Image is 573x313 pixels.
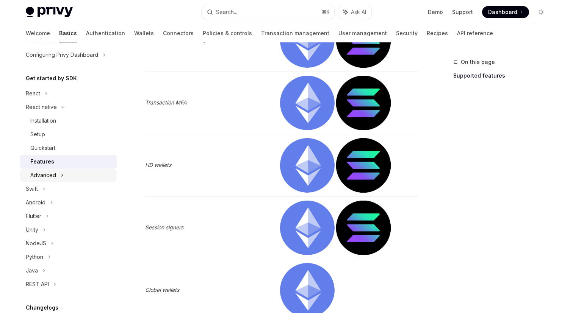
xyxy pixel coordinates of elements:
a: Transaction management [261,24,329,42]
div: NodeJS [26,239,46,248]
a: Installation [20,114,117,128]
img: solana.png [336,76,391,130]
button: Toggle dark mode [535,6,547,18]
div: Python [26,252,43,262]
a: Basics [59,24,77,42]
div: Flutter [26,212,41,221]
div: Swift [26,184,38,193]
a: Security [396,24,418,42]
img: ethereum.png [280,76,335,130]
img: solana.png [336,201,391,255]
div: Setup [30,130,45,139]
span: Ask AI [351,8,366,16]
em: Global wallets [145,287,179,293]
a: Features [20,155,117,168]
div: React [26,89,40,98]
div: Features [30,157,54,166]
em: HD wallets [145,162,171,168]
div: Unity [26,225,38,234]
img: solana.png [336,138,391,193]
h5: Get started by SDK [26,74,77,83]
div: Quickstart [30,143,55,153]
a: Authentication [86,24,125,42]
div: Search... [216,8,237,17]
a: Setup [20,128,117,141]
div: Advanced [30,171,56,180]
em: Transaction MFA [145,99,187,106]
img: light logo [26,7,73,17]
a: Connectors [163,24,194,42]
em: Session signers [145,224,183,230]
img: ethereum.png [280,138,335,193]
div: Configuring Privy Dashboard [26,50,98,59]
a: Recipes [427,24,448,42]
a: Demo [428,8,443,16]
a: API reference [457,24,493,42]
a: Policies & controls [203,24,252,42]
a: User management [338,24,387,42]
span: Dashboard [488,8,517,16]
div: Android [26,198,45,207]
button: Search...⌘K [202,5,334,19]
a: Quickstart [20,141,117,155]
div: React native [26,103,57,112]
em: User controlled recovery [145,37,206,43]
span: ⌘ K [322,9,330,15]
a: Support [452,8,473,16]
span: On this page [461,58,495,67]
div: Java [26,266,38,275]
h5: Changelogs [26,303,58,312]
a: Supported features [453,70,553,82]
a: Dashboard [482,6,529,18]
div: REST API [26,280,49,289]
div: Installation [30,116,56,125]
a: Welcome [26,24,50,42]
button: Ask AI [338,5,371,19]
img: ethereum.png [280,201,335,255]
a: Wallets [134,24,154,42]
